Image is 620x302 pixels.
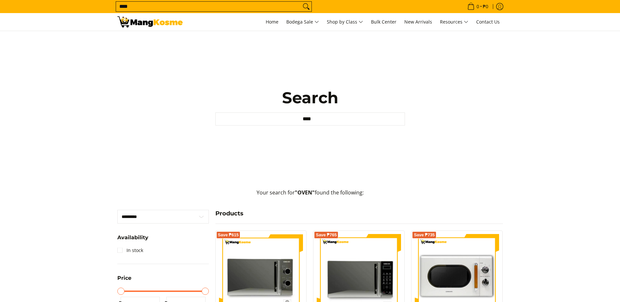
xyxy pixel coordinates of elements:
[215,210,503,217] h4: Products
[327,18,363,26] span: Shop by Class
[440,18,468,26] span: Resources
[262,13,282,31] a: Home
[473,13,503,31] a: Contact Us
[117,276,131,281] span: Price
[404,19,432,25] span: New Arrivals
[117,16,183,27] img: Search: 8 results found for &quot;OVEN&quot; | Mang Kosme
[368,13,400,31] a: Bulk Center
[482,4,489,9] span: ₱0
[266,19,278,25] span: Home
[437,13,472,31] a: Resources
[476,4,480,9] span: 0
[117,235,148,240] span: Availability
[371,19,396,25] span: Bulk Center
[117,276,131,286] summary: Open
[117,245,143,256] a: In stock
[316,233,337,237] span: Save ₱765
[301,2,311,11] button: Search
[117,189,503,203] p: Your search for found the following:
[283,13,322,31] a: Bodega Sale
[286,18,319,26] span: Bodega Sale
[215,88,405,108] h1: Search
[476,19,500,25] span: Contact Us
[117,235,148,245] summary: Open
[295,189,315,196] strong: "OVEN"
[218,233,239,237] span: Save ₱615
[189,13,503,31] nav: Main Menu
[465,3,490,10] span: •
[401,13,435,31] a: New Arrivals
[324,13,366,31] a: Shop by Class
[414,233,435,237] span: Save ₱735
